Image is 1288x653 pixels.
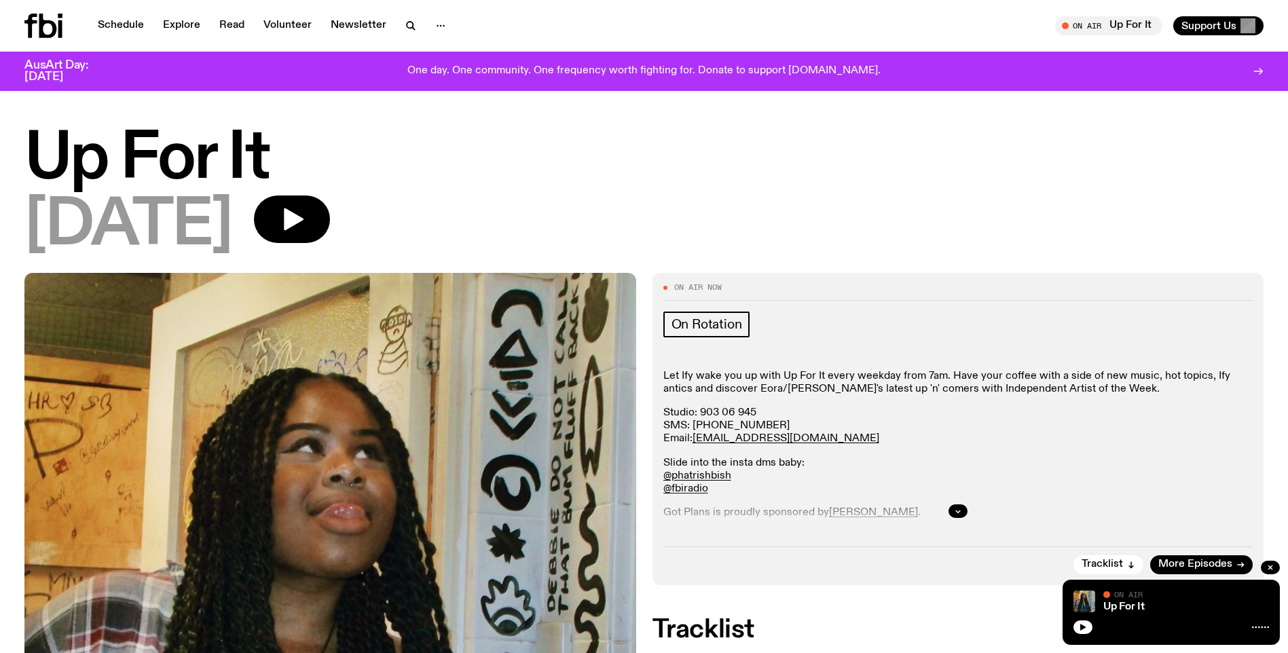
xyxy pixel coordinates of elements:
[663,470,731,481] a: @phatrishbish
[663,407,1253,446] p: Studio: 903 06 945 SMS: [PHONE_NUMBER] Email:
[1103,601,1145,612] a: Up For It
[1150,555,1253,574] a: More Episodes
[1173,16,1264,35] button: Support Us
[1055,16,1162,35] button: On AirUp For It
[255,16,320,35] a: Volunteer
[1114,590,1143,599] span: On Air
[663,312,750,337] a: On Rotation
[674,284,722,291] span: On Air Now
[663,370,1253,396] p: Let Ify wake you up with Up For It every weekday from 7am. Have your coffee with a side of new mu...
[1181,20,1236,32] span: Support Us
[652,618,1264,642] h2: Tracklist
[1158,559,1232,570] span: More Episodes
[1073,591,1095,612] img: Ify - a Brown Skin girl with black braided twists, looking up to the side with her tongue stickin...
[24,129,1264,190] h1: Up For It
[1082,559,1123,570] span: Tracklist
[211,16,253,35] a: Read
[24,195,232,257] span: [DATE]
[671,317,742,332] span: On Rotation
[90,16,152,35] a: Schedule
[1073,555,1143,574] button: Tracklist
[663,457,1253,496] p: Slide into the insta dms baby:
[155,16,208,35] a: Explore
[323,16,394,35] a: Newsletter
[407,65,881,77] p: One day. One community. One frequency worth fighting for. Donate to support [DOMAIN_NAME].
[663,483,708,494] a: @fbiradio
[24,60,111,83] h3: AusArt Day: [DATE]
[693,433,879,444] a: [EMAIL_ADDRESS][DOMAIN_NAME]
